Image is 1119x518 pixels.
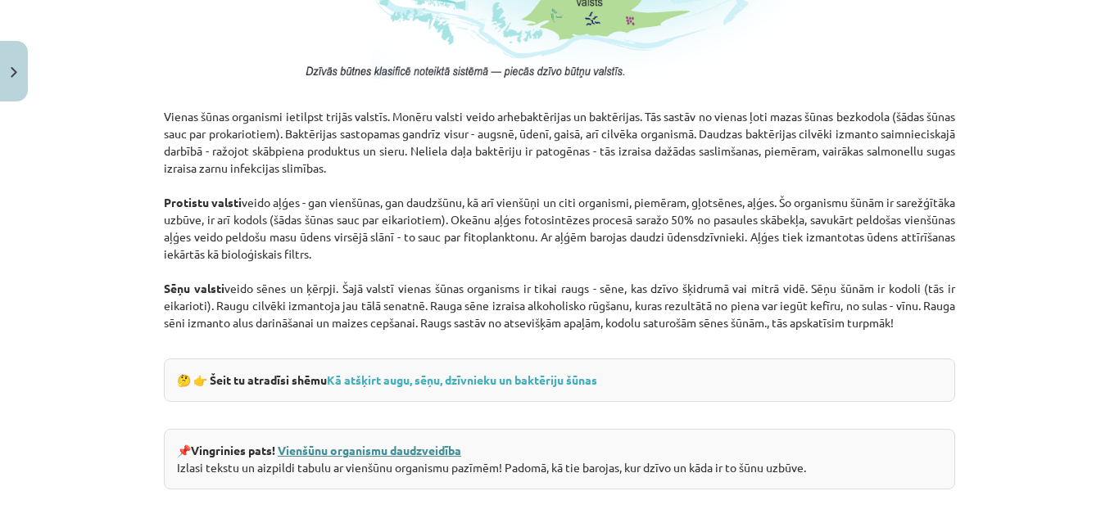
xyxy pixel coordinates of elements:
div: 📌 Izlasi tekstu un aizpildi tabulu ar vienšūnu organismu pazīmēm! Padomā, kā tie barojas, kur dzī... [164,429,955,489]
p: Vienas šūnas organismi ietilpst trijās valstīs. Monēru valsti veido arhebaktērijas un baktērijas.... [164,91,955,349]
strong: 🤔 👉 Šeit tu atradīsi shēmu [177,372,597,387]
strong: Protistu valsti [164,195,242,209]
img: icon-close-lesson-0947bae3869378f0d4975bcd49f059093ad1ed9edebbc8119c70593378902aed.svg [11,67,17,78]
a: Vienšūnu organismu daudzveidība [278,443,461,457]
strong: Vingrinies pats! [191,443,275,457]
strong: Sēņu valsti [164,281,224,295]
a: Kā atšķirt augu, sēņu, dzīvnieku un baktēriju šūnas [327,372,597,387]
